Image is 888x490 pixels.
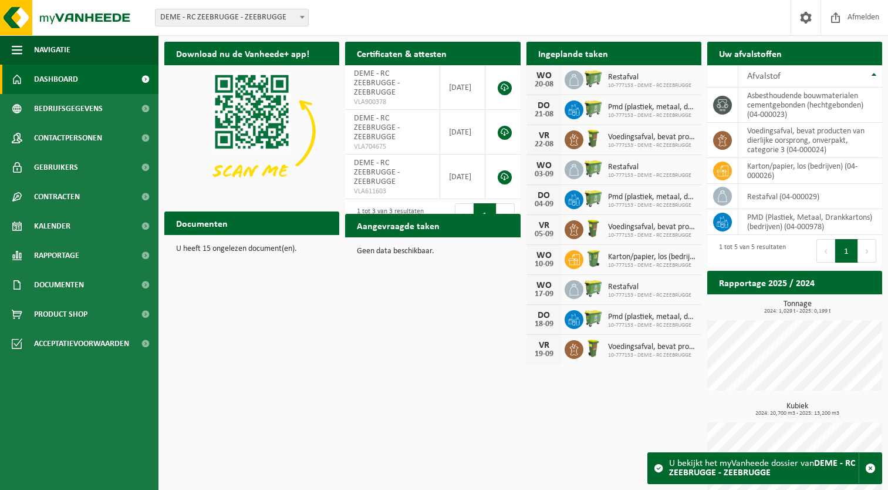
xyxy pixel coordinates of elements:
span: VLA704675 [354,142,431,152]
img: WB-0660-HPE-GN-50 [583,278,603,298]
span: Restafval [608,73,691,82]
span: 2024: 20,700 m3 - 2025: 13,200 m3 [713,411,882,417]
h2: Aangevraagde taken [345,214,451,237]
span: 10-777153 - DEME - RC ZEEBRUGGE [608,142,695,149]
img: WB-0660-HPE-GN-50 [583,99,603,119]
div: 05-09 [532,230,556,239]
div: 21-08 [532,110,556,119]
div: 04-09 [532,200,556,209]
span: Kalender [34,212,70,241]
button: 1 [474,203,497,227]
img: WB-0660-HPE-GN-50 [583,189,603,209]
span: VLA611603 [354,187,431,196]
span: Contactpersonen [34,123,102,153]
span: 10-777153 - DEME - RC ZEEBRUGGE [608,292,691,299]
button: Next [497,203,515,227]
img: Download de VHEPlus App [164,65,339,197]
div: 19-09 [532,350,556,358]
button: Next [858,239,876,263]
td: restafval (04-000029) [738,184,882,209]
img: WB-0060-HPE-GN-50 [583,129,603,149]
span: 10-777153 - DEME - RC ZEEBRUGGE [608,322,695,329]
img: WB-0240-HPE-GN-50 [583,249,603,269]
div: 03-09 [532,170,556,179]
h2: Certificaten & attesten [345,42,458,65]
button: Previous [455,203,474,227]
span: Gebruikers [34,153,78,182]
div: DO [532,191,556,200]
h2: Rapportage 2025 / 2024 [707,271,826,294]
div: VR [532,221,556,230]
span: Voedingsafval, bevat producten van dierlijke oorsprong, onverpakt, categorie 3 [608,133,695,142]
h2: Download nu de Vanheede+ app! [164,42,321,65]
div: 17-09 [532,290,556,298]
span: Rapportage [34,241,79,270]
span: 10-777153 - DEME - RC ZEEBRUGGE [608,112,695,119]
span: Voedingsafval, bevat producten van dierlijke oorsprong, onverpakt, categorie 3 [608,223,695,232]
span: 10-777153 - DEME - RC ZEEBRUGGE [608,202,695,209]
div: VR [532,341,556,350]
span: Karton/papier, los (bedrijven) [608,253,695,262]
td: voedingsafval, bevat producten van dierlijke oorsprong, onverpakt, categorie 3 (04-000024) [738,123,882,158]
td: asbesthoudende bouwmaterialen cementgebonden (hechtgebonden) (04-000023) [738,88,882,123]
div: 22-08 [532,140,556,149]
span: 2024: 1,029 t - 2025: 0,199 t [713,308,882,314]
img: WB-0660-HPE-GN-50 [583,308,603,328]
h2: Ingeplande taken [526,42,620,65]
span: Pmd (plastiek, metaal, drankkartons) (bedrijven) [608,193,695,202]
span: Pmd (plastiek, metaal, drankkartons) (bedrijven) [608,103,695,112]
h2: Documenten [164,212,239,234]
p: U heeft 15 ongelezen document(en). [176,245,327,253]
span: Dashboard [34,65,78,94]
h3: Tonnage [713,300,882,314]
div: WO [532,161,556,170]
span: DEME - RC ZEEBRUGGE - ZEEBRUGGE [155,9,309,26]
span: DEME - RC ZEEBRUGGE - ZEEBRUGGE [354,159,400,186]
span: Restafval [608,283,691,292]
span: DEME - RC ZEEBRUGGE - ZEEBRUGGE [354,114,400,142]
div: 20-08 [532,80,556,89]
span: 10-777153 - DEME - RC ZEEBRUGGE [608,232,695,239]
img: WB-0060-HPE-GN-50 [583,338,603,358]
div: U bekijkt het myVanheede dossier van [669,453,859,484]
h3: Kubiek [713,402,882,417]
div: 1 tot 3 van 3 resultaten [351,202,424,228]
div: 18-09 [532,320,556,328]
span: Contracten [34,182,80,212]
a: Bekijk rapportage [795,294,881,317]
span: Pmd (plastiek, metaal, drankkartons) (bedrijven) [608,313,695,322]
img: WB-0660-HPE-GN-50 [583,69,603,89]
div: DO [532,311,556,320]
td: PMD (Plastiek, Metaal, Drankkartons) (bedrijven) (04-000978) [738,209,882,235]
span: Bedrijfsgegevens [34,94,103,123]
p: Geen data beschikbaar. [357,247,508,256]
button: Previous [816,239,835,263]
span: Product Shop [34,300,87,329]
span: Restafval [608,163,691,172]
span: DEME - RC ZEEBRUGGE - ZEEBRUGGE [354,69,400,97]
div: DO [532,101,556,110]
div: WO [532,71,556,80]
td: [DATE] [440,110,486,155]
img: WB-0060-HPE-GN-50 [583,219,603,239]
td: [DATE] [440,65,486,110]
h2: Uw afvalstoffen [707,42,794,65]
td: karton/papier, los (bedrijven) (04-000026) [738,158,882,184]
span: Acceptatievoorwaarden [34,329,129,358]
img: WB-0660-HPE-GN-50 [583,159,603,179]
span: Voedingsafval, bevat producten van dierlijke oorsprong, onverpakt, categorie 3 [608,343,695,352]
strong: DEME - RC ZEEBRUGGE - ZEEBRUGGE [669,459,855,478]
div: WO [532,281,556,290]
span: 10-777153 - DEME - RC ZEEBRUGGE [608,172,691,179]
span: Afvalstof [747,72,781,81]
div: 10-09 [532,260,556,269]
div: 1 tot 5 van 5 resultaten [713,238,786,264]
span: Navigatie [34,35,70,65]
span: Documenten [34,270,84,300]
div: VR [532,131,556,140]
span: DEME - RC ZEEBRUGGE - ZEEBRUGGE [156,9,308,26]
span: 10-777153 - DEME - RC ZEEBRUGGE [608,352,695,359]
span: 10-777153 - DEME - RC ZEEBRUGGE [608,82,691,89]
td: [DATE] [440,155,486,199]
span: VLA900378 [354,98,431,107]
